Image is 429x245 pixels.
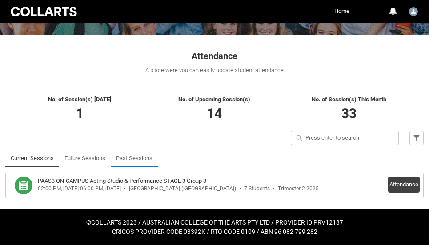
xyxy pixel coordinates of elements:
[5,66,424,75] div: A place were you can easily update student attendance
[129,185,236,192] div: [GEOGRAPHIC_DATA] ([GEOGRAPHIC_DATA])
[409,131,424,145] button: Filter
[38,185,121,192] div: 02:00 PM, [DATE] 06:00 PM, [DATE]
[332,4,352,18] a: Home
[388,177,420,193] button: Attendance
[207,106,222,121] span: 14
[64,149,105,167] a: Future Sessions
[48,96,112,103] span: No. of Session(s) [DATE]
[111,149,158,167] li: Past Sessions
[244,185,270,192] div: 7 Students
[409,7,418,16] img: Alexandra.Whitham
[407,4,420,18] button: User Profile Alexandra.Whitham
[278,185,319,192] div: Trimester 2 2025
[341,106,357,121] span: 33
[5,149,59,167] li: Current Sessions
[312,96,386,103] span: No. of Session(s) This Month
[38,177,206,185] h3: PAAS3 ON-CAMPUS Acting Studio & Performance STAGE 3 Group 3
[291,131,399,145] input: Press enter to search
[116,149,152,167] a: Past Sessions
[59,149,111,167] li: Future Sessions
[11,149,54,167] a: Current Sessions
[192,51,237,61] span: Attendance
[76,106,84,121] span: 1
[178,96,250,103] span: No. of Upcoming Session(s)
